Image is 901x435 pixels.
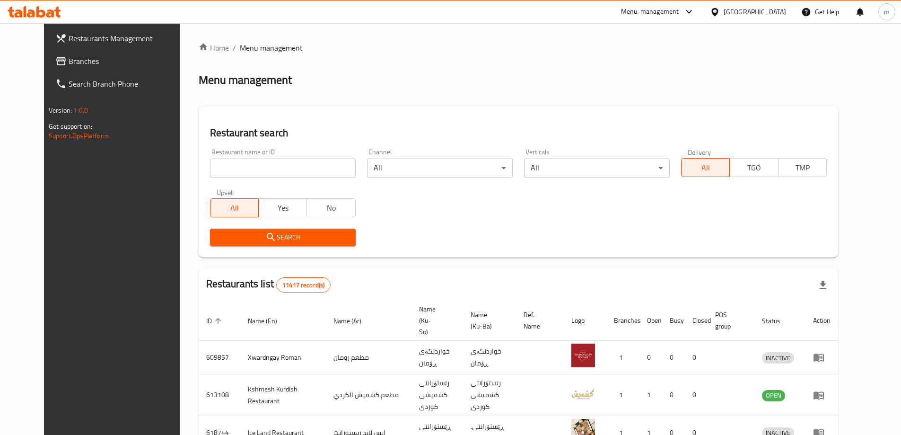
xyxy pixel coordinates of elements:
[326,374,411,416] td: مطعم كشميش الكردي
[639,301,662,341] th: Open
[218,231,348,243] span: Search
[606,374,639,416] td: 1
[262,201,303,215] span: Yes
[199,72,292,88] h2: Menu management
[805,301,838,341] th: Action
[734,161,774,175] span: TGO
[724,7,786,17] div: [GEOGRAPHIC_DATA]
[277,281,330,290] span: 11417 record(s)
[199,42,229,53] a: Home
[812,274,834,296] div: Export file
[411,341,463,374] td: خواردنگەی ڕۆمان
[69,55,187,67] span: Branches
[210,159,356,178] input: Search for restaurant name or ID..
[69,78,187,89] span: Search Branch Phone
[258,198,307,217] button: Yes
[524,159,670,178] div: All
[463,374,516,416] td: رێستۆرانتی کشمیشى كوردى
[662,301,685,341] th: Busy
[367,159,513,178] div: All
[813,352,831,363] div: Menu
[69,33,187,44] span: Restaurants Management
[276,277,331,293] div: Total records count
[639,374,662,416] td: 1
[571,344,595,367] img: Xwardngay Roman
[240,42,303,53] span: Menu management
[621,6,679,18] div: Menu-management
[333,315,374,327] span: Name (Ar)
[681,158,730,177] button: All
[73,104,88,116] span: 1.0.0
[48,27,194,50] a: Restaurants Management
[782,161,823,175] span: TMP
[762,390,785,401] span: OPEN
[662,374,685,416] td: 0
[419,303,452,337] span: Name (Ku-So)
[571,382,595,405] img: Kshmesh Kurdish Restaurant
[685,161,726,175] span: All
[206,277,331,293] h2: Restaurants list
[564,301,606,341] th: Logo
[729,158,778,177] button: TGO
[685,341,708,374] td: 0
[248,315,289,327] span: Name (En)
[639,341,662,374] td: 0
[463,341,516,374] td: خواردنگەی ڕۆمان
[326,341,411,374] td: مطعم رومان
[715,309,743,332] span: POS group
[48,72,194,95] a: Search Branch Phone
[210,229,356,246] button: Search
[685,374,708,416] td: 0
[240,341,326,374] td: Xwardngay Roman
[884,7,890,17] span: m
[217,189,234,195] label: Upsell
[662,341,685,374] td: 0
[206,315,224,327] span: ID
[606,341,639,374] td: 1
[49,104,72,116] span: Version:
[685,301,708,341] th: Closed
[606,301,639,341] th: Branches
[49,120,92,133] span: Get support on:
[199,42,838,53] nav: breadcrumb
[471,309,505,332] span: Name (Ku-Ba)
[762,353,794,364] span: INACTIVE
[524,309,552,332] span: Ref. Name
[778,158,827,177] button: TMP
[233,42,236,53] li: /
[688,149,711,155] label: Delivery
[210,198,259,217] button: All
[199,341,240,374] td: 609857
[762,315,793,327] span: Status
[214,201,255,215] span: All
[813,390,831,401] div: Menu
[240,374,326,416] td: Kshmesh Kurdish Restaurant
[411,374,463,416] td: رێستۆرانتی کشمیشى كوردى
[199,374,240,416] td: 613108
[210,126,827,140] h2: Restaurant search
[49,130,109,142] a: Support.OpsPlatform
[311,201,351,215] span: No
[48,50,194,72] a: Branches
[306,198,355,217] button: No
